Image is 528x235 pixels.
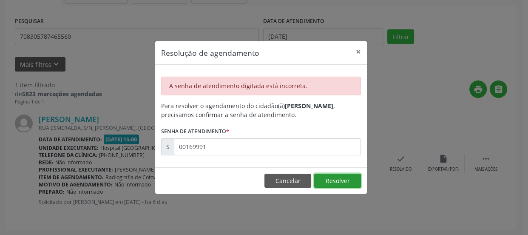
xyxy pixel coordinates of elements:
[161,125,229,138] label: Senha de atendimento
[264,174,311,188] button: Cancelar
[161,47,259,58] h5: Resolução de agendamento
[161,77,361,95] div: A senha de atendimento digitada está incorreta.
[314,174,361,188] button: Resolver
[161,138,174,155] div: S
[285,102,333,110] b: [PERSON_NAME]
[161,101,361,119] div: Para resolver o agendamento do cidadão(ã) , precisamos confirmar a senha de atendimento.
[350,41,367,62] button: Close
